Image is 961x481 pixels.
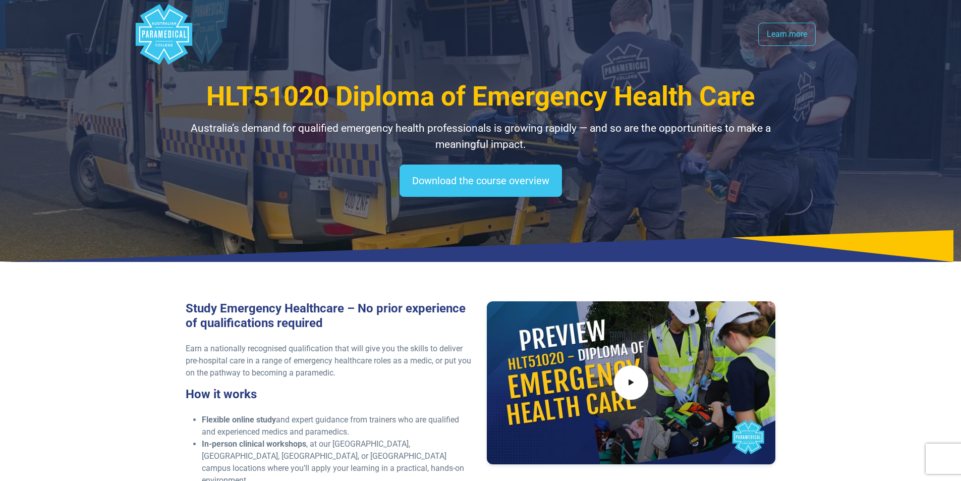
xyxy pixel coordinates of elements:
[758,23,816,46] a: Learn more
[400,165,562,197] a: Download the course overview
[206,81,755,112] span: HLT51020 Diploma of Emergency Health Care
[186,121,776,152] p: Australia’s demand for qualified emergency health professionals is growing rapidly — and so are t...
[134,4,194,65] div: Australian Paramedical College
[186,343,475,379] p: Earn a nationally recognised qualification that will give you the skills to deliver pre-hospital ...
[186,301,475,331] h3: Study Emergency Healthcare – No prior experience of qualifications required
[202,414,475,438] li: and expert guidance from trainers who are qualified and experienced medics and paramedics.
[202,415,276,424] strong: Flexible online study
[202,439,306,449] strong: In-person clinical workshops
[186,387,475,402] h3: How it works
